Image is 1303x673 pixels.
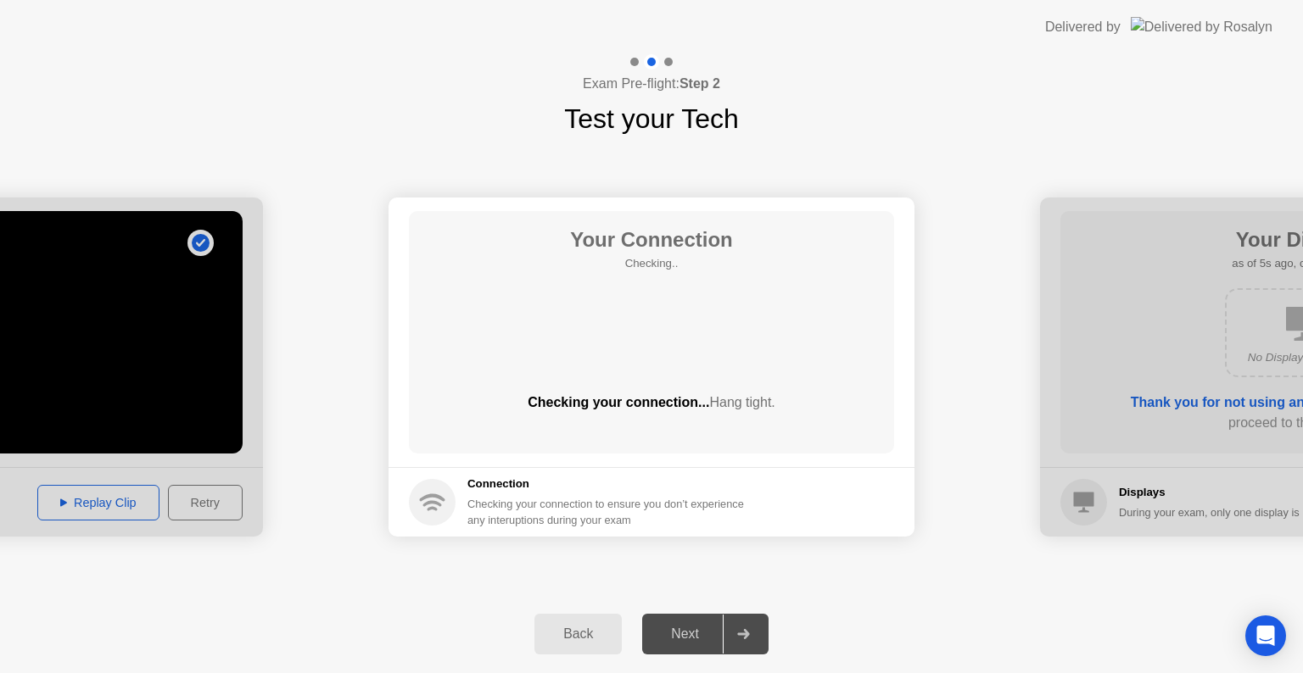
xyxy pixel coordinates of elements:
[467,476,754,492] h5: Connection
[540,626,617,642] div: Back
[1131,17,1272,36] img: Delivered by Rosalyn
[564,98,739,139] h1: Test your Tech
[467,496,754,528] div: Checking your connection to ensure you don’t experience any interuptions during your exam
[709,395,775,409] span: Hang tight.
[1045,17,1121,37] div: Delivered by
[534,614,622,654] button: Back
[1245,615,1286,656] div: Open Intercom Messenger
[570,255,733,272] h5: Checking..
[642,614,769,654] button: Next
[647,626,723,642] div: Next
[570,225,733,255] h1: Your Connection
[583,74,720,94] h4: Exam Pre-flight:
[679,76,720,91] b: Step 2
[409,392,894,413] div: Checking your connection...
